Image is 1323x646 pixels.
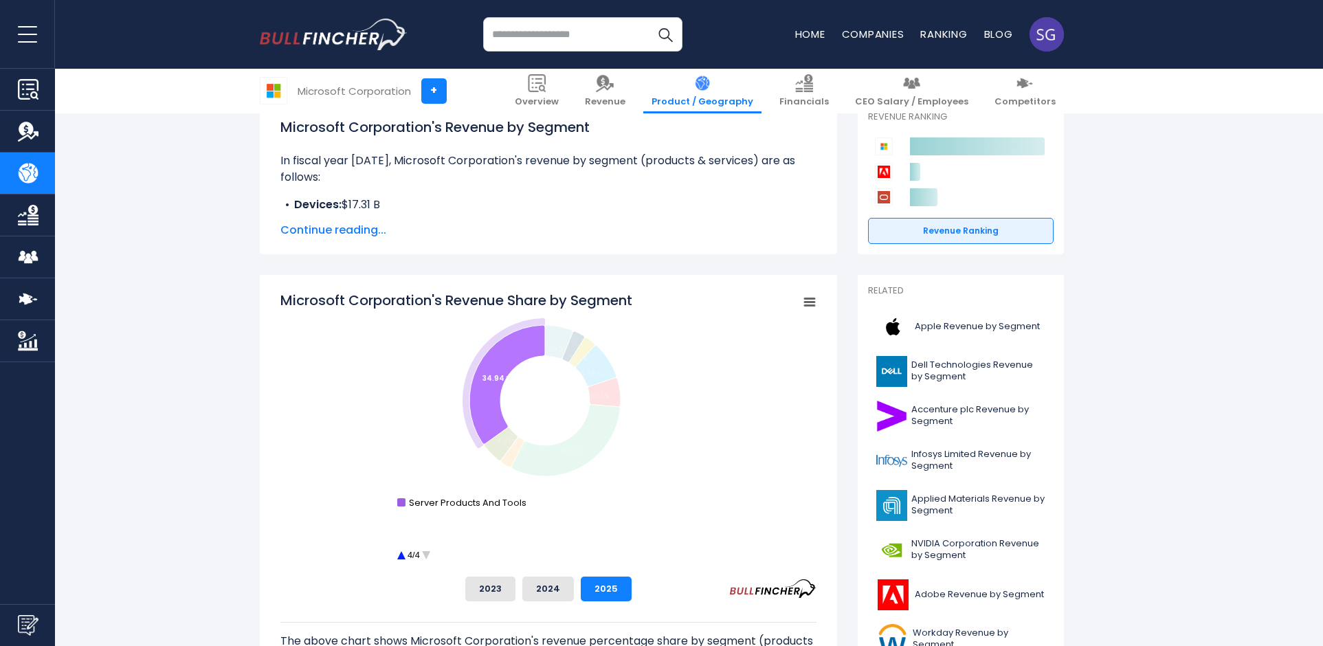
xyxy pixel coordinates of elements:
img: AAPL logo [876,311,911,342]
p: Related [868,285,1054,297]
tspan: 34.94 % [482,373,512,383]
span: Overview [515,96,559,108]
span: Adobe Revenue by Segment [915,589,1044,601]
img: ADBE logo [876,579,911,610]
li: $17.31 B [280,197,816,213]
img: bullfincher logo [260,19,408,50]
a: Accenture plc Revenue by Segment [868,397,1054,435]
a: Product / Geography [643,69,761,113]
tspan: 2.63 % [507,446,526,454]
a: Applied Materials Revenue by Segment [868,487,1054,524]
button: Search [648,17,682,52]
span: Product / Geography [652,96,753,108]
p: Revenue Ranking [868,111,1054,123]
a: Financials [771,69,837,113]
p: In fiscal year [DATE], Microsoft Corporation's revenue by segment (products & services) are as fo... [280,153,816,186]
a: Revenue [577,69,634,113]
div: Microsoft Corporation [298,83,411,99]
a: Home [795,27,825,41]
span: Continue reading... [280,222,816,238]
img: AMAT logo [876,490,907,521]
tspan: 6.15 % [547,345,564,353]
a: CEO Salary / Employees [847,69,977,113]
a: Adobe Revenue by Segment [868,576,1054,614]
button: 2025 [581,577,632,601]
h1: Microsoft Corporation's Revenue by Segment [280,117,816,137]
tspan: 2.75 % [569,355,588,363]
span: Apple Revenue by Segment [915,321,1040,333]
span: NVIDIA Corporation Revenue by Segment [911,538,1045,561]
a: Competitors [986,69,1064,113]
tspan: 6.32 % [590,392,609,400]
tspan: 31.15 % [560,446,584,456]
span: Competitors [994,96,1056,108]
img: Oracle Corporation competitors logo [875,188,893,206]
span: Dell Technologies Revenue by Segment [911,359,1045,383]
a: Ranking [920,27,967,41]
a: Apple Revenue by Segment [868,308,1054,346]
a: NVIDIA Corporation Revenue by Segment [868,531,1054,569]
a: Blog [984,27,1013,41]
span: Accenture plc Revenue by Segment [911,404,1045,427]
a: Revenue Ranking [868,218,1054,244]
img: Microsoft Corporation competitors logo [875,137,893,155]
tspan: 8.33 % [580,368,603,379]
img: ACN logo [876,401,907,432]
img: DELL logo [876,356,907,387]
button: 2024 [522,577,574,601]
span: Financials [779,96,829,108]
tspan: Microsoft Corporation's Revenue Share by Segment [280,291,632,310]
a: Overview [507,69,567,113]
a: + [421,78,447,104]
a: Go to homepage [260,19,408,50]
tspan: 4.93 % [497,438,517,445]
a: Dell Technologies Revenue by Segment [868,353,1054,390]
b: Devices: [294,197,342,212]
a: Companies [842,27,904,41]
img: NVDA logo [876,535,907,566]
img: MSFT logo [260,78,287,104]
img: Adobe competitors logo [875,163,893,181]
button: 2023 [465,577,515,601]
text: Server Products And Tools [409,496,526,509]
span: Applied Materials Revenue by Segment [911,493,1045,517]
svg: Microsoft Corporation's Revenue Share by Segment [280,291,816,566]
img: INFY logo [876,445,907,476]
span: CEO Salary / Employees [855,96,968,108]
text: 4/4 [408,550,420,560]
a: Infosys Limited Revenue by Segment [868,442,1054,480]
span: Infosys Limited Revenue by Segment [911,449,1045,472]
span: Revenue [585,96,625,108]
